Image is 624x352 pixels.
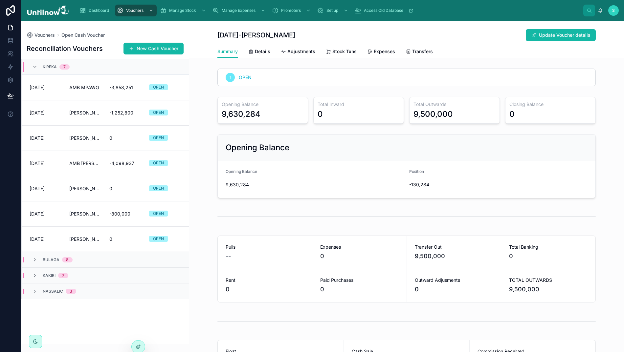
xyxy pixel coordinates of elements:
[222,109,260,119] div: 9,630,284
[332,48,357,55] span: Stock Txns
[374,48,395,55] span: Expenses
[22,100,189,125] a: [DATE][PERSON_NAME]-1,252,800OPEN
[222,101,304,108] h3: Opening Balance
[43,273,56,278] span: Kakiri
[69,211,101,217] span: [PERSON_NAME]
[30,110,61,116] span: [DATE]
[281,8,301,13] span: Promoters
[406,46,433,59] a: Transfers
[153,185,164,191] div: OPEN
[509,277,588,283] span: TOTAL OUTWARDS
[217,31,295,40] h1: [DATE]-[PERSON_NAME]
[43,257,59,262] span: Bulaga
[153,236,164,242] div: OPEN
[413,101,496,108] h3: Total Outwards
[69,160,101,167] span: AMB [PERSON_NAME]
[153,211,164,217] div: OPEN
[153,160,164,166] div: OPEN
[153,110,164,115] div: OPEN
[30,160,61,167] span: [DATE]
[509,252,588,261] span: 0
[22,176,189,201] a: [DATE][PERSON_NAME]0OPEN
[226,244,304,250] span: Pulls
[211,5,269,16] a: Manage Expenses
[26,5,69,16] img: App logo
[318,101,400,108] h3: Total Inward
[415,277,493,283] span: Outward Adjusments
[109,160,141,167] span: -4,098,937
[153,135,164,141] div: OPEN
[226,285,304,294] span: 0
[169,8,196,13] span: Manage Stock
[69,236,101,242] span: [PERSON_NAME] CASH KIREKA
[217,46,238,58] a: Summary
[126,8,144,13] span: Vouchers
[61,32,105,38] a: Open Cash Voucher
[526,29,596,41] button: Update Voucher details
[69,135,101,141] span: [PERSON_NAME]
[239,74,252,81] span: OPEN
[22,201,189,226] a: [DATE][PERSON_NAME]-800,000OPEN
[255,48,270,55] span: Details
[153,84,164,90] div: OPEN
[415,252,493,261] span: 9,500,000
[69,110,101,116] span: [PERSON_NAME]
[43,289,63,294] span: Nassalic
[364,8,403,13] span: Access Old Database
[226,277,304,283] span: Rent
[367,46,395,59] a: Expenses
[123,43,184,54] button: New Cash Voucher
[22,125,189,151] a: [DATE][PERSON_NAME]0OPEN
[22,151,189,176] a: [DATE]AMB [PERSON_NAME]-4,098,937OPEN
[509,101,591,108] h3: Closing Balance
[287,48,315,55] span: Adjustments
[109,110,141,116] span: -1,252,800
[43,64,57,70] span: Kireka
[69,84,99,91] span: AMB MPAWO
[74,3,583,18] div: scrollable content
[27,32,55,38] a: Vouchers
[217,48,238,55] span: Summary
[270,5,314,16] a: Promoters
[62,273,64,278] div: 7
[30,135,61,141] span: [DATE]
[30,236,61,242] span: [DATE]
[22,226,189,252] a: [DATE][PERSON_NAME] CASH KIREKA0OPEN
[315,5,351,16] a: Set up
[22,75,189,100] a: [DATE]AMB MPAWO-3,858,251OPEN
[226,169,257,174] span: Opening Balance
[89,8,109,13] span: Dashboard
[30,185,61,192] span: [DATE]
[318,109,323,119] div: 0
[27,44,103,53] h1: Reconciliation Vouchers
[415,285,493,294] span: 0
[353,5,417,16] a: Access Old Database
[415,244,493,250] span: Transfer Out
[509,109,515,119] div: 0
[63,64,66,70] div: 7
[226,252,231,261] span: --
[109,84,141,91] span: -3,858,251
[509,244,588,250] span: Total Banking
[78,5,114,16] a: Dashboard
[30,211,61,217] span: [DATE]
[30,84,61,91] span: [DATE]
[612,8,615,13] span: S
[222,8,256,13] span: Manage Expenses
[34,32,55,38] span: Vouchers
[413,109,453,119] div: 9,500,000
[281,46,315,59] a: Adjustments
[66,257,69,262] div: 8
[109,211,141,217] span: -800,000
[409,181,588,188] span: -130,284
[412,48,433,55] span: Transfers
[109,236,141,242] span: 0
[115,5,157,16] a: Vouchers
[326,8,338,13] span: Set up
[230,75,231,80] span: 1
[70,289,72,294] div: 3
[509,285,588,294] span: 9,500,000
[69,185,101,192] span: [PERSON_NAME]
